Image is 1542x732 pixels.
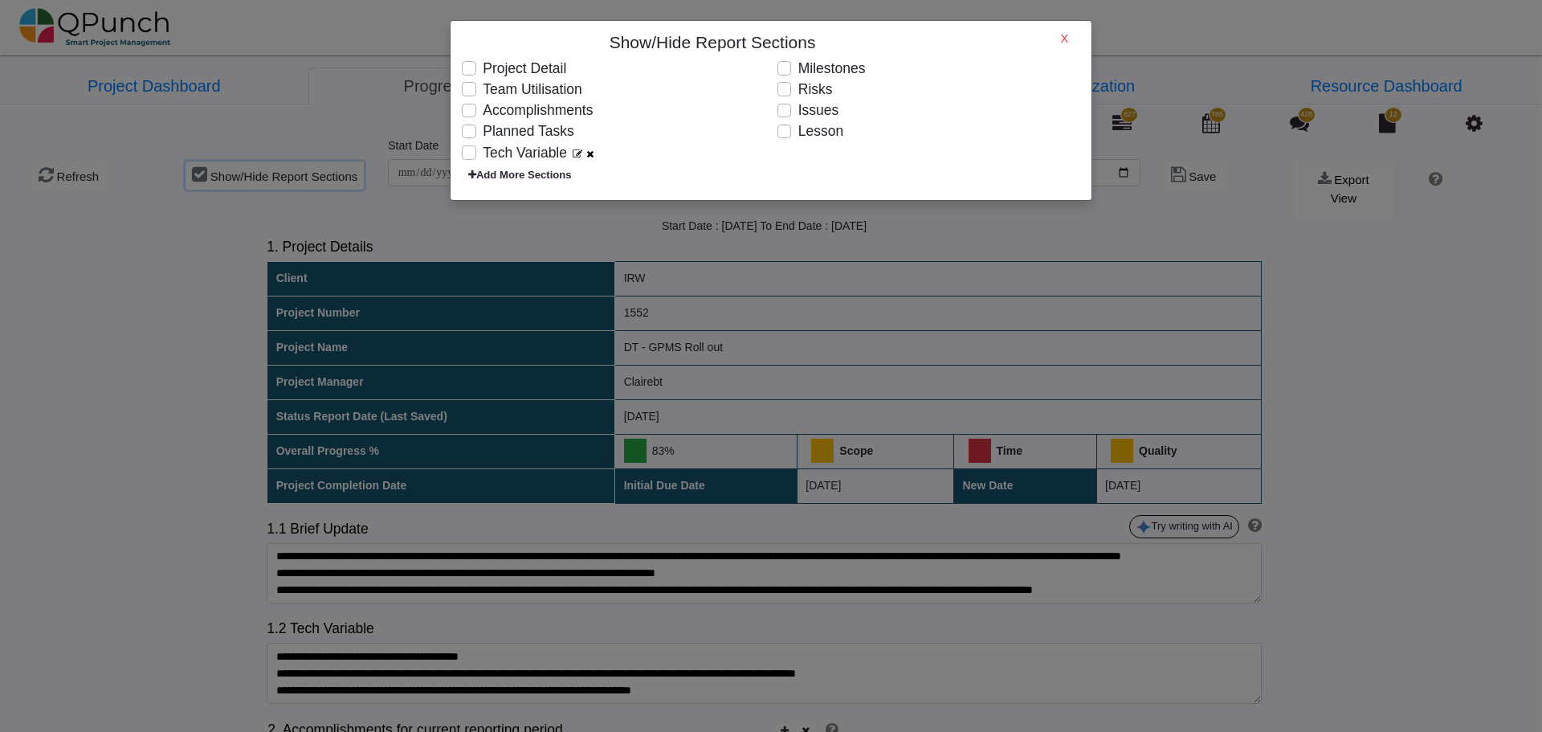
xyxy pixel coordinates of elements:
[1061,32,1068,46] h6: X
[798,121,843,141] label: Lesson
[462,167,577,183] span: Add More Sections
[483,79,582,100] label: Team Utilisation
[483,121,574,141] label: Planned Tasks
[610,32,816,52] h4: Show/Hide Report Sections
[483,142,594,163] label: Tech Variable
[798,58,866,79] label: Milestones
[798,79,833,100] label: Risks
[483,58,566,79] label: Project Detail
[483,100,593,121] label: Accomplishments
[798,100,839,121] label: Issues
